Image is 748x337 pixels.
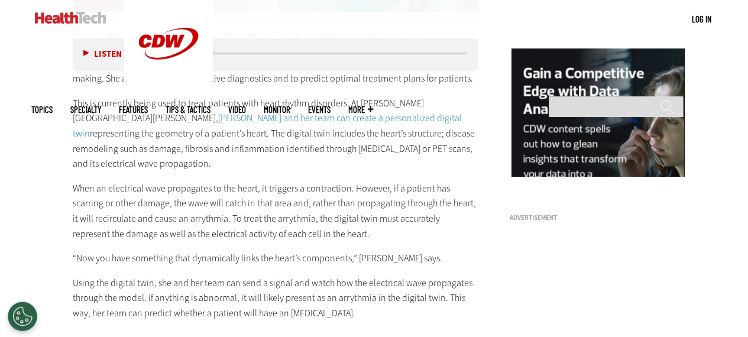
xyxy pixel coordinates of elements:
[692,13,711,25] div: User menu
[228,105,246,114] a: Video
[511,48,684,274] img: data analytics right rail
[73,275,478,320] p: Using the digital twin, she and her team can send a signal and watch how the electrical wave prop...
[73,250,478,265] p: “Now you have something that dynamically links the heart’s components,” [PERSON_NAME] says.
[31,105,53,114] span: Topics
[264,105,290,114] a: MonITor
[166,105,211,114] a: Tips & Tactics
[8,302,37,331] button: Open Preferences
[119,105,148,114] a: Features
[509,214,687,221] h3: Advertisement
[348,105,373,114] span: More
[73,95,478,171] p: This is currently being used to treat patients with heart rhythm disorders. At [PERSON_NAME][GEOG...
[308,105,331,114] a: Events
[73,180,478,241] p: When an electrical wave propagates to the heart, it triggers a contraction. However, if a patient...
[35,12,106,24] img: Home
[70,105,101,114] span: Specialty
[124,78,213,90] a: CDW
[692,14,711,24] a: Log in
[8,302,37,331] div: Cookies Settings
